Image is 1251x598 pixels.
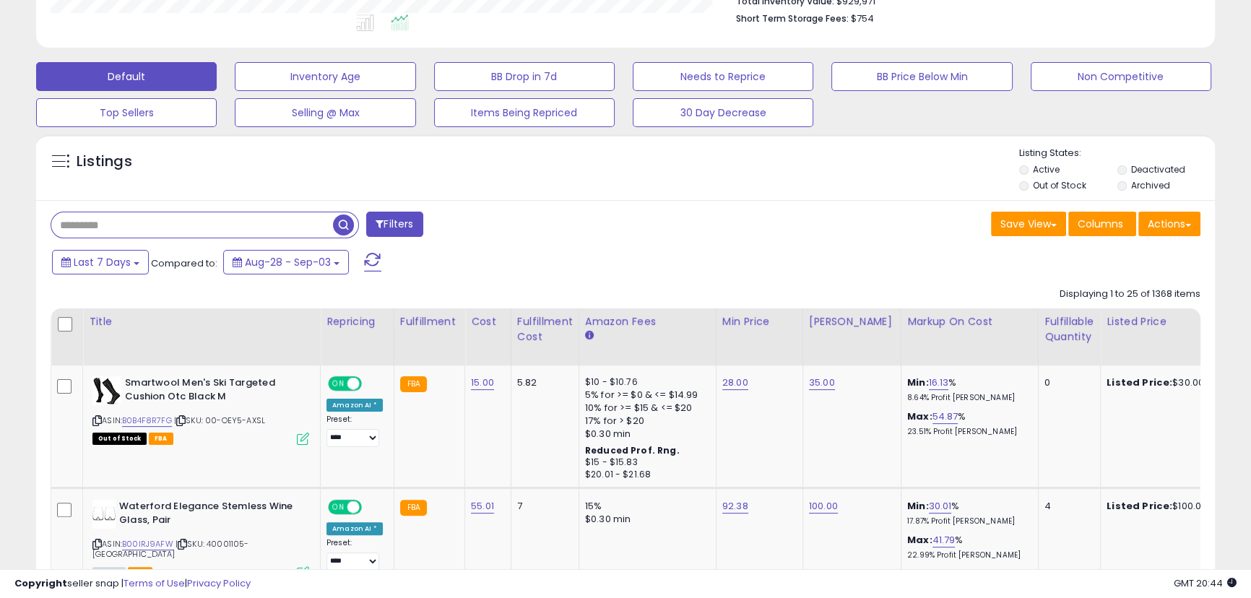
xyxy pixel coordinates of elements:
span: OFF [360,501,383,513]
a: 28.00 [722,376,748,390]
div: Preset: [326,415,383,447]
a: Terms of Use [124,576,185,590]
h5: Listings [77,152,132,172]
div: Min Price [722,314,797,329]
a: B0B4F8R7FG [122,415,172,427]
div: seller snap | | [14,577,251,591]
small: FBA [400,376,427,392]
span: All listings that are currently out of stock and unavailable for purchase on Amazon [92,433,147,445]
span: Last 7 Days [74,255,131,269]
b: Min: [907,499,929,513]
b: Listed Price: [1107,499,1172,513]
label: Archived [1131,179,1170,191]
a: 55.01 [471,499,494,513]
div: ASIN: [92,500,309,577]
b: Max: [907,409,932,423]
div: Fulfillment [400,314,459,329]
label: Out of Stock [1033,179,1086,191]
span: Columns [1078,217,1123,231]
div: $10 - $10.76 [585,376,705,389]
small: FBA [400,500,427,516]
div: Amazon AI * [326,522,383,535]
a: 100.00 [809,499,838,513]
div: 4 [1044,500,1089,513]
button: BB Drop in 7d [434,62,615,91]
a: B00IRJ9AFW [122,538,173,550]
b: Waterford Elegance Stemless Wine Glass, Pair [119,500,295,530]
div: Amazon AI * [326,399,383,412]
div: $0.30 min [585,428,705,441]
span: Compared to: [151,256,217,270]
div: 10% for >= $15 & <= $20 [585,402,705,415]
a: 30.01 [929,499,952,513]
a: 92.38 [722,499,748,513]
div: 17% for > $20 [585,415,705,428]
small: Amazon Fees. [585,329,594,342]
button: 30 Day Decrease [633,98,813,127]
label: Deactivated [1131,163,1185,175]
button: Actions [1138,212,1200,236]
button: Top Sellers [36,98,217,127]
div: 5% for >= $0 & <= $14.99 [585,389,705,402]
button: Default [36,62,217,91]
span: Aug-28 - Sep-03 [245,255,331,269]
a: Privacy Policy [187,576,251,590]
a: 54.87 [932,409,958,424]
img: 31q1o7QhBQL._SL40_.jpg [92,500,116,529]
div: 15% [585,500,705,513]
b: Listed Price: [1107,376,1172,389]
div: $15 - $15.83 [585,456,705,469]
div: Listed Price [1107,314,1231,329]
div: 7 [517,500,568,513]
div: Amazon Fees [585,314,710,329]
div: $100.00 [1107,500,1226,513]
strong: Copyright [14,576,67,590]
span: ON [329,378,347,390]
p: 17.87% Profit [PERSON_NAME] [907,516,1027,526]
button: Columns [1068,212,1136,236]
div: $20.01 - $21.68 [585,469,705,481]
img: 31-3O0474fL._SL40_.jpg [92,376,121,405]
button: Selling @ Max [235,98,415,127]
div: $0.30 min [585,513,705,526]
button: Items Being Repriced [434,98,615,127]
div: Fulfillable Quantity [1044,314,1094,344]
button: Last 7 Days [52,250,149,274]
div: ASIN: [92,376,309,443]
button: Filters [366,212,423,237]
div: 5.82 [517,376,568,389]
p: 23.51% Profit [PERSON_NAME] [907,427,1027,437]
span: ON [329,501,347,513]
a: 41.79 [932,533,956,547]
th: The percentage added to the cost of goods (COGS) that forms the calculator for Min & Max prices. [901,308,1038,365]
a: 35.00 [809,376,835,390]
span: FBA [149,433,173,445]
div: % [907,500,1027,526]
b: Reduced Prof. Rng. [585,444,680,456]
a: 15.00 [471,376,494,390]
b: Short Term Storage Fees: [736,12,849,25]
span: 2025-09-11 20:44 GMT [1174,576,1237,590]
b: Min: [907,376,929,389]
div: % [907,410,1027,437]
div: Repricing [326,314,388,329]
button: Aug-28 - Sep-03 [223,250,349,274]
button: Save View [991,212,1066,236]
div: Markup on Cost [907,314,1032,329]
div: Preset: [326,538,383,571]
div: Title [89,314,314,329]
button: Non Competitive [1031,62,1211,91]
div: 0 [1044,376,1089,389]
a: 16.13 [929,376,949,390]
p: 22.99% Profit [PERSON_NAME] [907,550,1027,560]
div: [PERSON_NAME] [809,314,895,329]
button: BB Price Below Min [831,62,1012,91]
b: Smartwool Men's Ski Targeted Cushion Otc Black M [125,376,300,407]
div: $30.00 [1107,376,1226,389]
div: % [907,534,1027,560]
div: Cost [471,314,505,329]
div: Fulfillment Cost [517,314,573,344]
div: % [907,376,1027,403]
p: 8.64% Profit [PERSON_NAME] [907,393,1027,403]
span: $754 [851,12,874,25]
